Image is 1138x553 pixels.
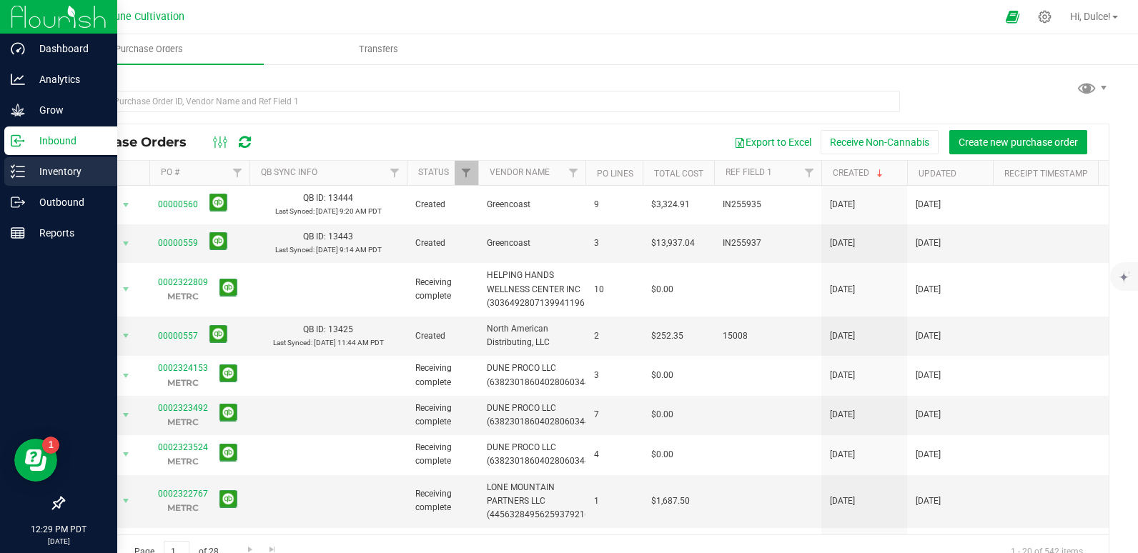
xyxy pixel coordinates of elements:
span: select [117,234,135,254]
span: $0.00 [651,408,673,422]
span: Created [415,198,470,211]
span: select [117,491,135,511]
span: [DATE] [830,198,855,211]
a: Vendor Name [490,167,550,177]
span: HELPING HANDS WELLNESS CENTER INC (30364928071399411961) [487,269,593,310]
span: QB ID: [303,193,326,203]
a: QB Sync Info [261,167,317,177]
span: DUNE PROCO LLC (63823018604028060344) [487,362,593,389]
a: Filter [226,161,249,185]
span: Receiving complete [415,276,470,303]
span: 10 [594,283,634,297]
span: Hi, Dulce! [1070,11,1111,22]
span: Receiving complete [415,487,470,514]
span: [DATE] [916,236,941,250]
span: [DATE] [830,408,855,422]
a: PO # [161,167,179,177]
a: 0002323492 [158,403,208,413]
a: 00000557 [158,331,198,341]
span: Purchase Orders [96,43,202,56]
p: Grow [25,101,111,119]
a: PO Lines [597,169,633,179]
p: 12:29 PM PDT [6,523,111,536]
span: [DATE] [830,236,855,250]
a: 0002324153 [158,363,208,373]
p: [DATE] [6,536,111,547]
span: $0.00 [651,369,673,382]
a: 00000559 [158,238,198,248]
span: Open Ecommerce Menu [996,3,1029,31]
span: $13,937.04 [651,236,695,250]
p: METRC [158,289,208,303]
span: [DATE] [916,198,941,211]
span: $1,687.50 [651,494,690,508]
span: [DATE] [916,283,941,297]
a: Ref Field 1 [726,167,772,177]
span: 13443 [328,231,353,241]
span: [DATE] 9:14 AM PDT [316,246,382,254]
a: Updated [919,169,956,179]
p: Analytics [25,71,111,88]
span: select [117,405,135,425]
inline-svg: Inventory [11,164,25,179]
span: 15008 [723,329,813,343]
span: Last Synced: [275,246,315,254]
a: Purchase Orders [34,34,264,64]
span: Dune Cultivation [108,11,184,23]
span: 13444 [328,193,353,203]
span: Greencoast [487,198,577,211]
input: Search Purchase Order ID, Vendor Name and Ref Field 1 [63,91,900,112]
span: North American Distributing, LLC [487,322,577,349]
span: select [117,366,135,386]
p: Outbound [25,194,111,211]
span: 7 [594,408,634,422]
span: 3 [594,236,634,250]
span: [DATE] 11:44 AM PDT [314,339,384,347]
span: select [117,279,135,299]
a: Status [418,167,449,177]
span: $0.00 [651,283,673,297]
inline-svg: Dashboard [11,41,25,56]
span: Last Synced: [273,339,312,347]
a: 00000560 [158,199,198,209]
p: Inbound [25,132,111,149]
a: 0002322809 [158,277,208,287]
p: METRC [158,415,208,429]
span: Receiving complete [415,362,470,389]
p: Dashboard [25,40,111,57]
span: 2 [594,329,634,343]
a: 0002323524 [158,442,208,452]
span: [DATE] [830,448,855,462]
a: Created [833,168,886,178]
span: Greencoast [487,236,577,250]
inline-svg: Inbound [11,134,25,148]
span: QB ID: [303,324,326,334]
span: Transfers [340,43,417,56]
span: Created [415,329,470,343]
span: IN255935 [723,198,813,211]
span: [DATE] [916,448,941,462]
span: [DATE] [916,369,941,382]
span: $0.00 [651,448,673,462]
span: [DATE] [830,494,855,508]
span: [DATE] [830,283,855,297]
span: [DATE] 9:20 AM PDT [316,207,382,215]
a: Filter [562,161,585,185]
inline-svg: Outbound [11,195,25,209]
span: $3,324.91 [651,198,690,211]
span: 4 [594,448,634,462]
a: Transfers [264,34,493,64]
p: METRC [158,376,208,389]
span: [DATE] [916,494,941,508]
p: Reports [25,224,111,241]
span: DUNE PROCO LLC (63823018604028060344) [487,402,593,429]
span: [DATE] [916,408,941,422]
span: 9 [594,198,634,211]
span: 3 [594,369,634,382]
span: QB ID: [303,231,326,241]
button: Receive Non-Cannabis [821,130,939,154]
span: Last Synced: [275,207,315,215]
p: METRC [158,501,208,514]
span: DUNE PROCO LLC (63823018604028060344) [487,441,593,468]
